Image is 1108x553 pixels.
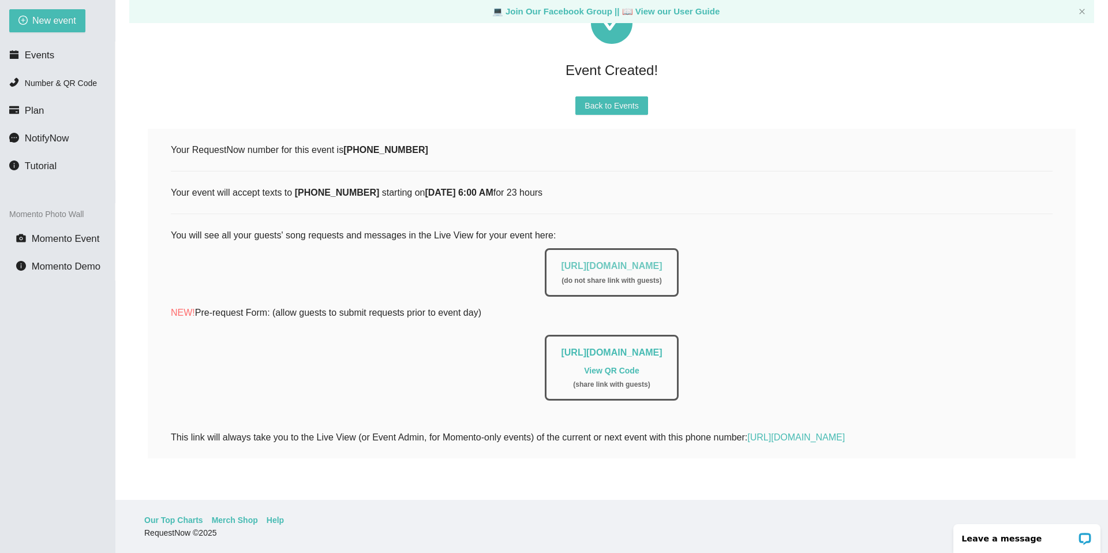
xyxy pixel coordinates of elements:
[148,58,1076,83] div: Event Created!
[9,9,85,32] button: plus-circleNew event
[561,261,662,271] a: [URL][DOMAIN_NAME]
[343,145,428,155] b: [PHONE_NUMBER]
[144,526,1076,539] div: RequestNow © 2025
[585,99,638,112] span: Back to Events
[492,6,503,16] span: laptop
[267,514,284,526] a: Help
[171,145,428,155] span: Your RequestNow number for this event is
[591,2,632,44] span: check-circle
[171,430,1053,444] div: This link will always take you to the Live View (or Event Admin, for Momento-only events) of the ...
[575,96,647,115] button: Back to Events
[584,366,639,375] a: View QR Code
[25,105,44,116] span: Plan
[295,188,380,197] b: [PHONE_NUMBER]
[9,50,19,59] span: calendar
[144,514,203,526] a: Our Top Charts
[946,517,1108,553] iframe: LiveChat chat widget
[171,305,1053,320] p: Pre-request Form: (allow guests to submit requests prior to event day)
[492,6,622,16] a: laptop Join Our Facebook Group ||
[9,133,19,143] span: message
[32,261,100,272] span: Momento Demo
[1079,8,1085,16] button: close
[9,160,19,170] span: info-circle
[212,514,258,526] a: Merch Shop
[561,275,662,286] div: ( do not share link with guests )
[171,228,1053,415] div: You will see all your guests' song requests and messages in the Live View for your event here:
[561,379,662,390] div: ( share link with guests )
[25,160,57,171] span: Tutorial
[171,185,1053,200] div: Your event will accept texts to starting on for 23 hours
[16,261,26,271] span: info-circle
[561,348,662,357] a: [URL][DOMAIN_NAME]
[32,233,100,244] span: Momento Event
[32,13,76,28] span: New event
[171,308,195,317] span: NEW!
[18,16,28,27] span: plus-circle
[622,6,720,16] a: laptop View our User Guide
[25,133,69,144] span: NotifyNow
[622,6,633,16] span: laptop
[9,105,19,115] span: credit-card
[25,50,54,61] span: Events
[747,432,845,442] a: [URL][DOMAIN_NAME]
[425,188,493,197] b: [DATE] 6:00 AM
[16,233,26,243] span: camera
[1079,8,1085,15] span: close
[25,79,97,88] span: Number & QR Code
[9,77,19,87] span: phone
